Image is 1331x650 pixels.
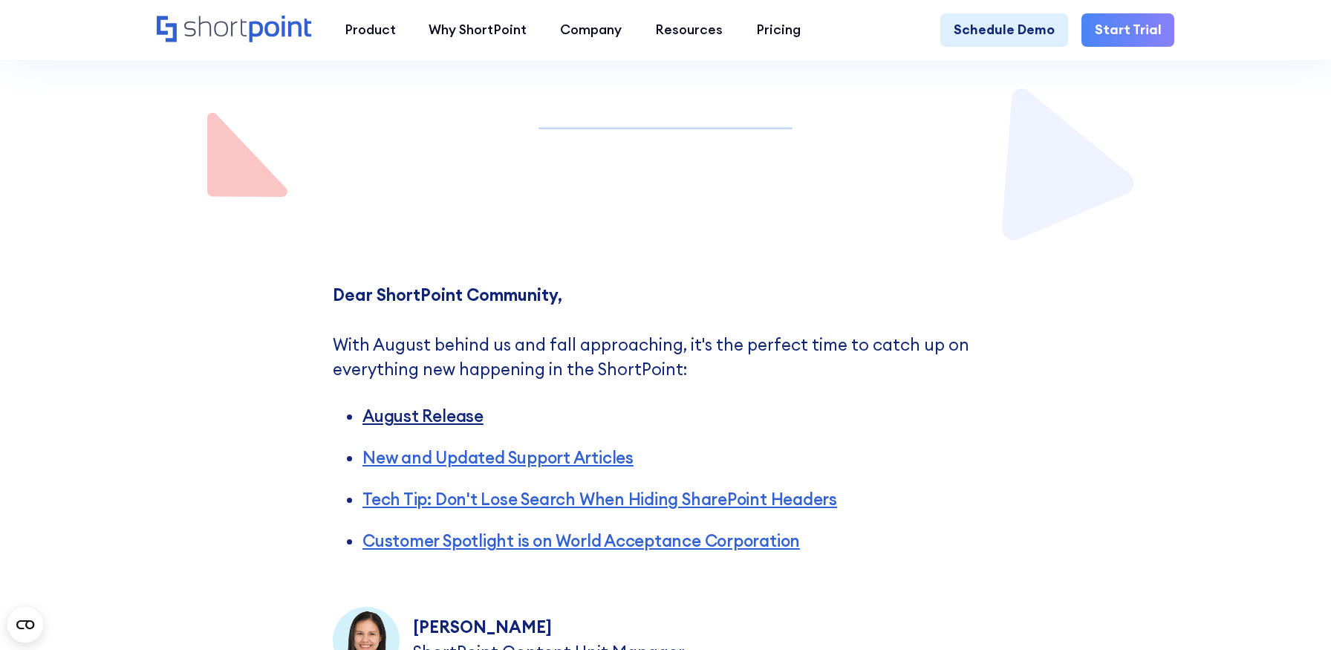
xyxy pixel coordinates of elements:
[328,13,412,47] a: Product
[429,20,527,40] div: Why ShortPoint
[739,13,817,47] a: Pricing
[413,617,552,637] strong: [PERSON_NAME]
[1081,13,1175,47] a: Start Trial
[362,530,800,551] a: Customer Spotlight is on World Acceptance Corporation
[1257,579,1331,650] iframe: Chat Widget
[544,13,639,47] a: Company
[333,285,562,305] strong: Dear ShortPoint Community,
[333,283,998,383] p: ‍ With August behind us and fall approaching, it's the perfect time to catch up on everything new...
[756,20,801,40] div: Pricing
[639,13,740,47] a: Resources
[560,20,622,40] div: Company
[345,20,396,40] div: Product
[7,607,43,643] button: Open CMP widget
[362,447,634,468] a: New and Updated Support Articles
[940,13,1068,47] a: Schedule Demo
[412,13,544,47] a: Why ShortPoint
[157,16,311,45] a: Home
[362,406,484,426] a: August Release
[362,489,837,510] a: Tech Tip: Don't Lose Search When Hiding SharePoint Headers
[655,20,723,40] div: Resources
